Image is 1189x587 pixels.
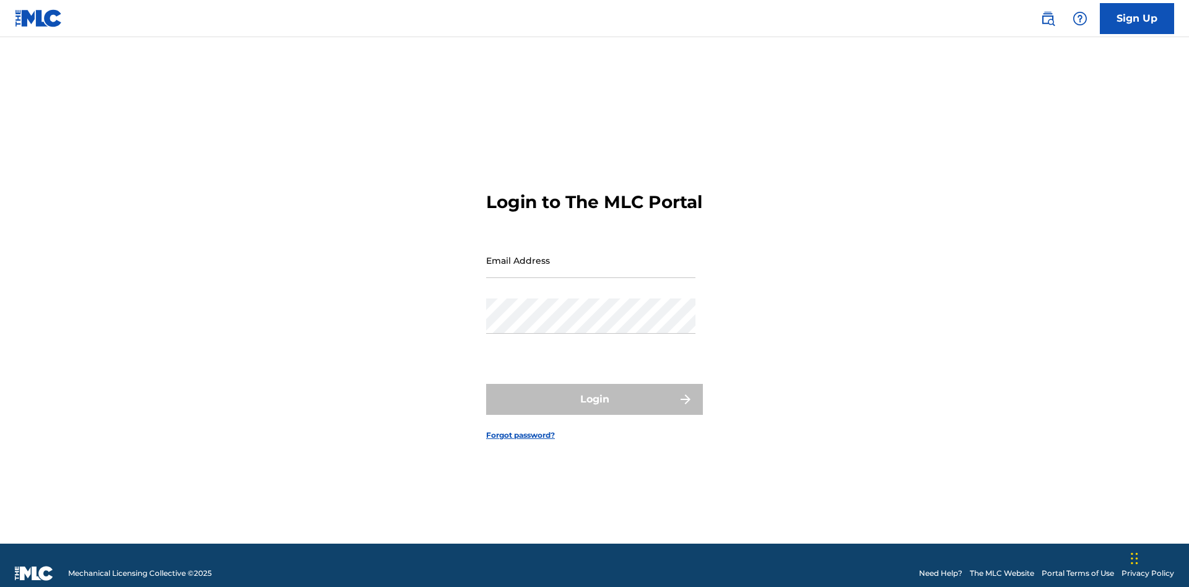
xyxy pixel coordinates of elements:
img: search [1040,11,1055,26]
a: Need Help? [919,568,962,579]
a: Public Search [1035,6,1060,31]
a: Forgot password? [486,430,555,441]
img: MLC Logo [15,9,63,27]
span: Mechanical Licensing Collective © 2025 [68,568,212,579]
h3: Login to The MLC Portal [486,191,702,213]
img: logo [15,566,53,581]
iframe: Chat Widget [1127,528,1189,587]
a: Sign Up [1100,3,1174,34]
img: help [1073,11,1087,26]
a: The MLC Website [970,568,1034,579]
div: Help [1068,6,1092,31]
div: Drag [1131,540,1138,577]
a: Portal Terms of Use [1042,568,1114,579]
a: Privacy Policy [1121,568,1174,579]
